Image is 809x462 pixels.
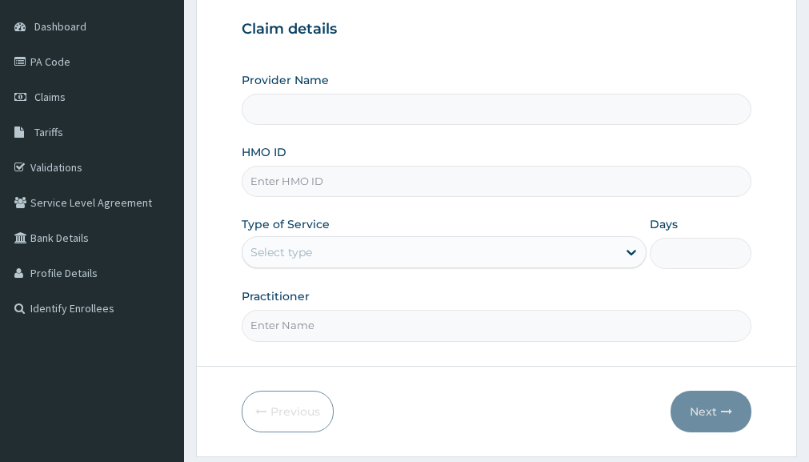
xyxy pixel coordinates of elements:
[242,144,286,160] label: HMO ID
[250,244,312,260] div: Select type
[34,90,66,104] span: Claims
[242,288,310,304] label: Practitioner
[34,125,63,139] span: Tariffs
[242,310,751,341] input: Enter Name
[671,391,751,432] button: Next
[242,391,334,432] button: Previous
[242,166,751,197] input: Enter HMO ID
[242,21,751,38] h3: Claim details
[242,216,330,232] label: Type of Service
[34,19,86,34] span: Dashboard
[242,72,329,88] label: Provider Name
[650,216,678,232] label: Days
